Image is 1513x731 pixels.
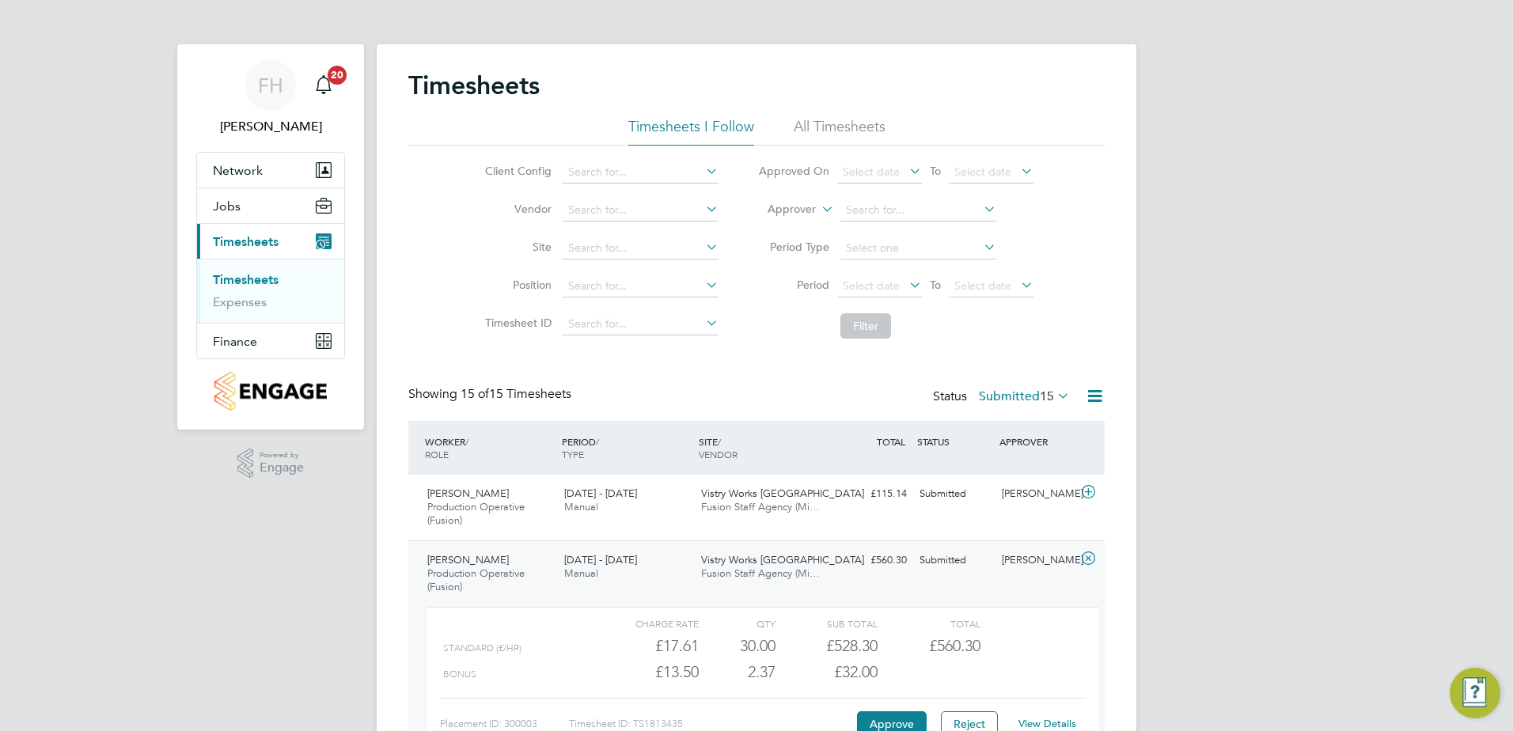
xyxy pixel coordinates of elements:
[480,278,552,292] label: Position
[197,259,344,323] div: Timesheets
[563,161,719,184] input: Search for...
[443,642,521,653] span: Standard (£/HR)
[421,427,558,468] div: WORKER
[843,278,900,293] span: Select date
[328,66,347,85] span: 20
[758,278,829,292] label: Period
[562,448,584,460] span: TYPE
[995,481,1078,507] div: [PERSON_NAME]
[408,70,540,101] h2: Timesheets
[214,372,326,411] img: countryside-properties-logo-retina.png
[831,481,913,507] div: £115.14
[563,313,719,335] input: Search for...
[699,633,775,659] div: 30.00
[913,427,995,456] div: STATUS
[196,117,345,136] span: Fidel Hill
[213,234,279,249] span: Timesheets
[745,202,816,218] label: Approver
[628,117,754,146] li: Timesheets I Follow
[878,614,980,633] div: Total
[597,633,699,659] div: £17.61
[831,547,913,574] div: £560.30
[925,161,946,181] span: To
[925,275,946,295] span: To
[197,224,344,259] button: Timesheets
[564,553,637,566] span: [DATE] - [DATE]
[461,386,489,402] span: 15 of
[213,163,263,178] span: Network
[564,500,598,513] span: Manual
[480,316,552,330] label: Timesheet ID
[213,334,257,349] span: Finance
[465,435,468,448] span: /
[758,164,829,178] label: Approved On
[954,165,1011,179] span: Select date
[443,669,476,680] span: BONUS
[213,272,279,287] a: Timesheets
[564,566,598,580] span: Manual
[699,448,738,460] span: VENDOR
[701,487,864,500] span: Vistry Works [GEOGRAPHIC_DATA]
[979,388,1070,404] label: Submitted
[877,435,905,448] span: TOTAL
[597,659,699,685] div: £13.50
[1040,388,1054,404] span: 15
[913,547,995,574] div: Submitted
[213,294,267,309] a: Expenses
[596,435,599,448] span: /
[564,487,637,500] span: [DATE] - [DATE]
[954,278,1011,293] span: Select date
[563,275,719,297] input: Search for...
[308,60,339,111] a: 20
[843,165,900,179] span: Select date
[197,324,344,358] button: Finance
[480,202,552,216] label: Vendor
[480,164,552,178] label: Client Config
[701,553,864,566] span: Vistry Works [GEOGRAPHIC_DATA]
[718,435,721,448] span: /
[775,659,878,685] div: £32.00
[929,636,980,655] span: £560.30
[260,461,304,475] span: Engage
[427,487,509,500] span: [PERSON_NAME]
[995,427,1078,456] div: APPROVER
[461,386,571,402] span: 15 Timesheets
[695,427,832,468] div: SITE
[913,481,995,507] div: Submitted
[196,60,345,136] a: FH[PERSON_NAME]
[427,553,509,566] span: [PERSON_NAME]
[197,188,344,223] button: Jobs
[563,237,719,259] input: Search for...
[840,313,891,339] button: Filter
[701,566,820,580] span: Fusion Staff Agency (Mi…
[701,500,820,513] span: Fusion Staff Agency (Mi…
[1450,668,1500,718] button: Engage Resource Center
[480,240,552,254] label: Site
[995,547,1078,574] div: [PERSON_NAME]
[563,199,719,222] input: Search for...
[775,614,878,633] div: Sub Total
[258,75,283,96] span: FH
[597,614,699,633] div: Charge rate
[933,386,1073,408] div: Status
[197,153,344,187] button: Network
[699,659,775,685] div: 2.37
[775,633,878,659] div: £528.30
[699,614,775,633] div: QTY
[177,44,364,430] nav: Main navigation
[425,448,449,460] span: ROLE
[558,427,695,468] div: PERIOD
[196,372,345,411] a: Go to home page
[427,500,525,527] span: Production Operative (Fusion)
[237,449,305,479] a: Powered byEngage
[758,240,829,254] label: Period Type
[213,199,241,214] span: Jobs
[840,237,996,259] input: Select one
[1018,717,1076,730] a: View Details
[408,386,574,403] div: Showing
[840,199,996,222] input: Search for...
[260,449,304,462] span: Powered by
[794,117,885,146] li: All Timesheets
[427,566,525,593] span: Production Operative (Fusion)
